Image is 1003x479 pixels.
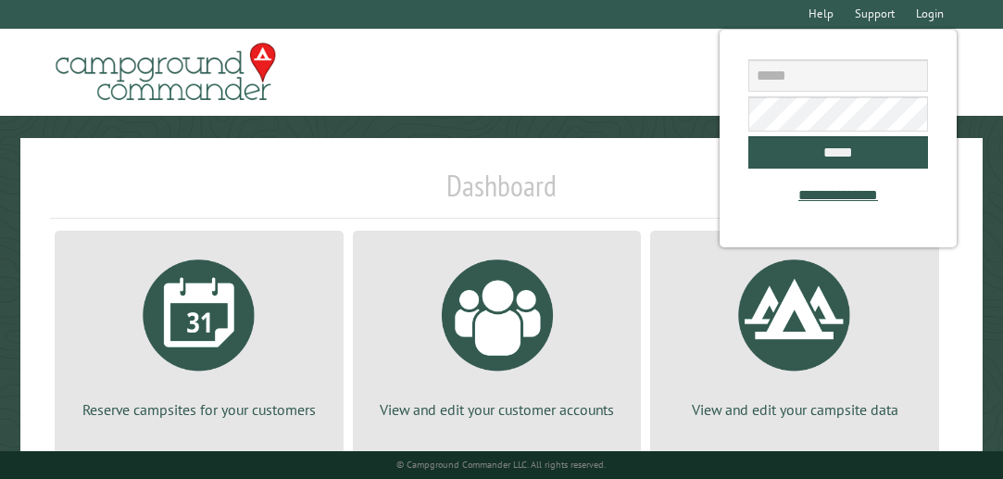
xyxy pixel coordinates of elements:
p: Reserve campsites for your customers [77,399,321,420]
a: View and edit your campsite data [672,246,917,420]
a: View and edit your customer accounts [375,246,620,420]
img: Campground Commander [50,36,282,108]
small: © Campground Commander LLC. All rights reserved. [396,459,606,471]
h1: Dashboard [50,168,953,219]
p: View and edit your customer accounts [375,399,620,420]
p: View and edit your campsite data [672,399,917,420]
a: Reserve campsites for your customers [77,246,321,420]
